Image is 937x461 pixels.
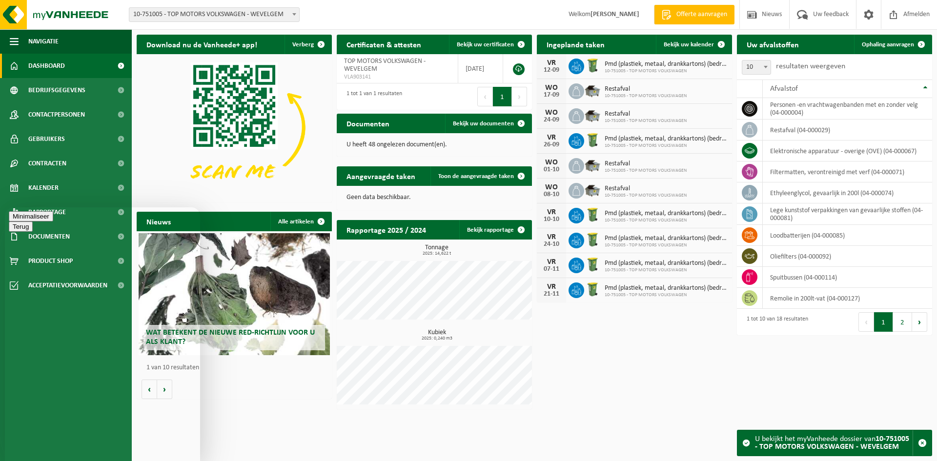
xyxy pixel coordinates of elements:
[337,114,399,133] h2: Documenten
[605,292,727,298] span: 10-751005 - TOP MOTORS VOLKSWAGEN
[763,140,932,161] td: elektronische apparatuur - overige (OVE) (04-000067)
[893,312,912,332] button: 2
[664,41,714,48] span: Bekijk uw kalender
[337,166,425,185] h2: Aangevraagde taken
[146,329,315,346] span: Wat betekent de nieuwe RED-richtlijn voor u als klant?
[542,59,561,67] div: VR
[28,78,85,102] span: Bedrijfsgegevens
[5,207,200,461] iframe: chat widget
[763,120,932,140] td: restafval (04-000029)
[912,312,927,332] button: Next
[584,256,601,273] img: WB-0240-HPE-GN-50
[770,85,798,93] span: Afvalstof
[344,73,450,81] span: VLA903141
[584,107,601,123] img: WB-5000-GAL-GY-01
[542,134,561,141] div: VR
[584,281,601,298] img: WB-0240-HPE-GN-50
[28,176,59,200] span: Kalender
[776,62,845,70] label: resultaten weergeven
[854,35,931,54] a: Ophaling aanvragen
[137,35,267,54] h2: Download nu de Vanheede+ app!
[763,225,932,246] td: loodbatterijen (04-000085)
[139,233,330,355] a: Wat betekent de nieuwe RED-richtlijn voor u als klant?
[342,86,402,107] div: 1 tot 1 van 1 resultaten
[737,35,809,54] h2: Uw afvalstoffen
[605,235,727,242] span: Pmd (plastiek, metaal, drankkartons) (bedrijven)
[542,141,561,148] div: 26-09
[459,220,531,240] a: Bekijk rapportage
[763,182,932,203] td: ethyleenglycol, gevaarlijk in 200l (04-000074)
[129,8,299,21] span: 10-751005 - TOP MOTORS VOLKSWAGEN - WEVELGEM
[342,336,532,341] span: 2025: 0,240 m3
[755,435,909,451] strong: 10-751005 - TOP MOTORS VOLKSWAGEN - WEVELGEM
[605,135,727,143] span: Pmd (plastiek, metaal, drankkartons) (bedrijven)
[542,183,561,191] div: WO
[129,7,300,22] span: 10-751005 - TOP MOTORS VOLKSWAGEN - WEVELGEM
[342,329,532,341] h3: Kubiek
[584,181,601,198] img: WB-5000-GAL-GY-01
[591,11,639,18] strong: [PERSON_NAME]
[28,29,59,54] span: Navigatie
[584,206,601,223] img: WB-0240-HPE-GN-50
[584,231,601,248] img: WB-0240-HPE-GN-50
[542,191,561,198] div: 08-10
[542,117,561,123] div: 24-09
[337,35,431,54] h2: Certificaten & attesten
[512,87,527,106] button: Next
[763,98,932,120] td: personen -en vrachtwagenbanden met en zonder velg (04-000004)
[542,291,561,298] div: 21-11
[605,143,727,149] span: 10-751005 - TOP MOTORS VOLKSWAGEN
[605,168,687,174] span: 10-751005 - TOP MOTORS VOLKSWAGEN
[605,60,727,68] span: Pmd (plastiek, metaal, drankkartons) (bedrijven)
[605,267,727,273] span: 10-751005 - TOP MOTORS VOLKSWAGEN
[584,157,601,173] img: WB-5000-GAL-GY-01
[605,242,727,248] span: 10-751005 - TOP MOTORS VOLKSWAGEN
[542,92,561,99] div: 17-09
[584,82,601,99] img: WB-5000-GAL-GY-01
[292,41,314,48] span: Verberg
[542,216,561,223] div: 10-10
[605,118,687,124] span: 10-751005 - TOP MOTORS VOLKSWAGEN
[542,241,561,248] div: 24-10
[445,114,531,133] a: Bekijk uw documenten
[137,54,332,200] img: Download de VHEPlus App
[605,284,727,292] span: Pmd (plastiek, metaal, drankkartons) (bedrijven)
[674,10,730,20] span: Offerte aanvragen
[458,54,503,83] td: [DATE]
[763,288,932,309] td: remolie in 200lt-vat (04-000127)
[542,159,561,166] div: WO
[605,160,687,168] span: Restafval
[605,210,727,218] span: Pmd (plastiek, metaal, drankkartons) (bedrijven)
[605,68,727,74] span: 10-751005 - TOP MOTORS VOLKSWAGEN
[542,258,561,266] div: VR
[346,141,522,148] p: U heeft 48 ongelezen document(en).
[542,266,561,273] div: 07-11
[542,67,561,74] div: 12-09
[542,109,561,117] div: WO
[477,87,493,106] button: Previous
[28,54,65,78] span: Dashboard
[763,161,932,182] td: filtermatten, verontreinigd met verf (04-000071)
[342,244,532,256] h3: Tonnage
[742,60,771,74] span: 10
[537,35,614,54] h2: Ingeplande taken
[493,87,512,106] button: 1
[605,193,687,199] span: 10-751005 - TOP MOTORS VOLKSWAGEN
[28,151,66,176] span: Contracten
[146,364,327,371] p: 1 van 10 resultaten
[542,233,561,241] div: VR
[605,93,687,99] span: 10-751005 - TOP MOTORS VOLKSWAGEN
[605,110,687,118] span: Restafval
[438,173,514,180] span: Toon de aangevraagde taken
[457,41,514,48] span: Bekijk uw certificaten
[542,208,561,216] div: VR
[858,312,874,332] button: Previous
[28,102,85,127] span: Contactpersonen
[862,41,914,48] span: Ophaling aanvragen
[430,166,531,186] a: Toon de aangevraagde taken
